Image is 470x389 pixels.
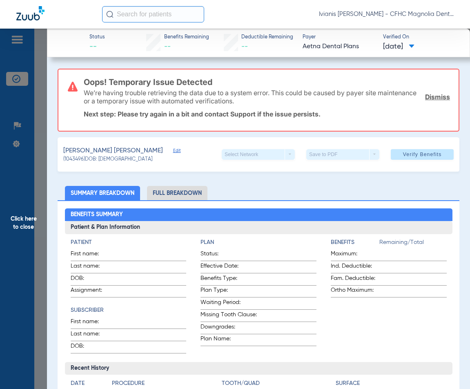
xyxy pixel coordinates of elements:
span: Aetna Dental Plans [303,42,376,52]
h3: Patient & Plan Information [65,221,452,234]
span: Ind. Deductible: [331,262,379,273]
img: error-icon [68,82,78,92]
img: Search Icon [106,11,114,18]
span: [PERSON_NAME] [PERSON_NAME] [63,146,163,156]
span: Verify Benefits [403,151,442,158]
input: Search for patients [102,6,204,22]
span: Deductible Remaining [241,34,293,41]
span: Fam. Deductible: [331,274,379,285]
li: Full Breakdown [147,186,207,200]
h4: Patient [71,238,187,247]
span: First name: [71,250,111,261]
span: Last name: [71,330,111,341]
h2: Benefits Summary [65,208,452,221]
h3: Recent History [65,362,452,375]
li: Summary Breakdown [65,186,140,200]
span: Status [89,34,105,41]
span: [DATE] [383,42,414,52]
span: Edit [173,148,180,156]
h4: Date [71,379,105,388]
span: Status: [200,250,261,261]
h4: Tooth/Quad [222,379,333,388]
span: (1043496) DOB: [DEMOGRAPHIC_DATA] [63,156,152,163]
app-breakdown-title: Benefits [331,238,379,250]
span: Missing Tooth Clause: [200,311,261,322]
span: Benefits Type: [200,274,261,285]
iframe: Chat Widget [429,350,470,389]
h4: Surface [336,379,447,388]
span: Remaining/Total [379,238,447,250]
span: Ortho Maximum: [331,286,379,297]
span: Plan Name: [200,335,261,346]
span: Payer [303,34,376,41]
a: Dismiss [425,93,450,101]
h4: Plan [200,238,316,247]
span: Benefits Remaining [164,34,209,41]
span: Assignment: [71,286,111,297]
span: Effective Date: [200,262,261,273]
span: Downgrades: [200,323,261,334]
span: -- [164,43,171,50]
button: Verify Benefits [391,149,454,160]
img: Zuub Logo [16,6,45,20]
span: -- [89,42,105,52]
span: -- [241,43,248,50]
span: Last name: [71,262,111,273]
p: Next step: Please try again in a bit and contact Support if the issue persists. [84,110,450,118]
p: We’re having trouble retrieving the data due to a system error. This could be caused by payer sit... [84,89,419,105]
h4: Procedure [112,379,219,388]
span: DOB: [71,342,111,353]
span: First name: [71,317,111,329]
span: Maximum: [331,250,379,261]
span: Plan Type: [200,286,261,297]
h4: Subscriber [71,306,187,315]
span: Ivianis [PERSON_NAME] - CFHC Magnolia Dental [319,10,454,18]
span: Waiting Period: [200,298,261,309]
span: DOB: [71,274,111,285]
span: Verified On [383,34,457,41]
h4: Benefits [331,238,379,247]
h3: Oops! Temporary Issue Detected [84,78,450,86]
